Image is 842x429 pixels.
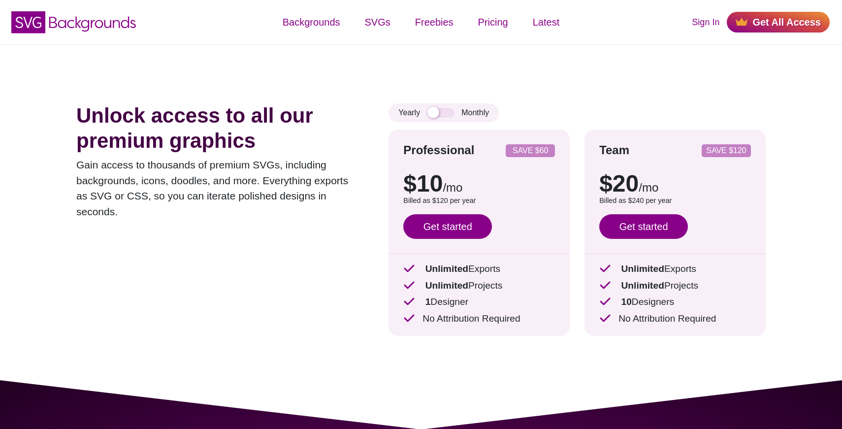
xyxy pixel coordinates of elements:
p: SAVE $60 [510,147,551,155]
p: Exports [403,262,555,276]
p: SAVE $120 [706,147,747,155]
strong: Unlimited [621,264,664,274]
a: Sign In [692,16,719,29]
p: Exports [599,262,751,276]
strong: Unlimited [425,280,468,291]
span: /mo [443,181,462,194]
strong: Unlimited [425,264,468,274]
p: Designer [403,295,555,309]
a: Freebies [403,7,466,37]
a: Backgrounds [270,7,353,37]
strong: Unlimited [621,280,664,291]
a: Get started [403,214,492,239]
strong: Team [599,143,629,157]
p: Projects [599,279,751,293]
div: Yearly Monthly [389,103,499,122]
a: Get started [599,214,688,239]
a: Pricing [466,7,520,37]
a: Latest [520,7,572,37]
span: /mo [639,181,658,194]
p: No Attribution Required [599,312,751,326]
p: Gain access to thousands of premium SVGs, including backgrounds, icons, doodles, and more. Everyt... [76,157,359,219]
strong: Professional [403,143,474,157]
a: SVGs [353,7,403,37]
p: Billed as $240 per year [599,196,751,206]
p: Projects [403,279,555,293]
strong: 1 [425,297,431,307]
p: $10 [403,172,555,196]
p: $20 [599,172,751,196]
strong: 10 [621,297,631,307]
h1: Unlock access to all our premium graphics [76,103,359,153]
p: No Attribution Required [403,312,555,326]
a: Get All Access [727,12,830,33]
p: Billed as $120 per year [403,196,555,206]
p: Designers [599,295,751,309]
